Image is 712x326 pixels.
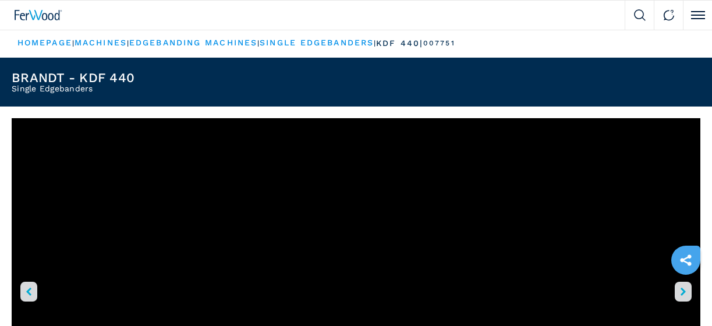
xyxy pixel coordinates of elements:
[671,246,700,275] a: sharethis
[12,72,134,84] h1: BRANDT - KDF 440
[15,10,62,20] img: Ferwood
[423,38,455,48] p: 007751
[127,39,129,47] span: |
[634,9,646,21] img: Search
[663,9,675,21] img: Contact us
[683,1,712,30] button: Click to toggle menu
[376,38,423,49] p: kdf 440 |
[12,84,134,93] h2: Single Edgebanders
[129,38,257,47] a: edgebanding machines
[260,38,374,47] a: single edgebanders
[20,282,37,302] button: left-button
[374,39,376,47] span: |
[257,39,260,47] span: |
[75,38,127,47] a: machines
[17,38,72,47] a: HOMEPAGE
[72,39,75,47] span: |
[675,282,692,302] button: right-button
